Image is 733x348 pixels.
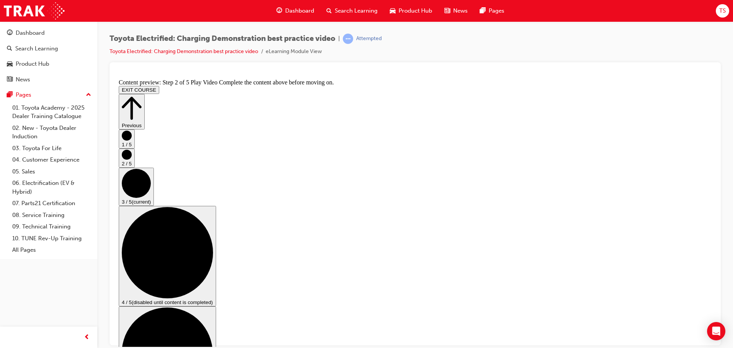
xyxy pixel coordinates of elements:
[489,6,504,15] span: Pages
[390,6,396,16] span: car-icon
[16,91,31,99] div: Pages
[338,34,340,43] span: |
[335,6,378,15] span: Search Learning
[9,221,94,233] a: 09. Technical Training
[285,6,314,15] span: Dashboard
[326,6,332,16] span: search-icon
[15,44,58,53] div: Search Learning
[16,60,49,68] div: Product Hub
[3,53,19,73] button: 1 / 5
[7,76,13,83] span: news-icon
[480,6,486,16] span: pages-icon
[16,75,30,84] div: News
[6,123,16,129] span: 3 / 5
[474,3,510,19] a: pages-iconPages
[9,244,94,256] a: All Pages
[453,6,468,15] span: News
[3,88,94,102] button: Pages
[266,47,322,56] li: eLearning Module View
[356,35,382,42] div: Attempted
[9,154,94,166] a: 04. Customer Experience
[3,24,94,88] button: DashboardSearch LearningProduct HubNews
[9,102,94,122] a: 01. Toyota Academy - 2025 Dealer Training Catalogue
[9,166,94,178] a: 05. Sales
[7,61,13,68] span: car-icon
[9,209,94,221] a: 08. Service Training
[716,4,729,18] button: TS
[110,48,258,55] a: Toyota Electrified: Charging Demonstration best practice video
[3,3,596,10] div: Content preview: Step 2 of 5 Play Video Complete the content above before moving on.
[343,34,353,44] span: learningRecordVerb_ATTEMPT-icon
[719,6,726,15] span: TS
[399,6,432,15] span: Product Hub
[384,3,438,19] a: car-iconProduct Hub
[84,333,90,342] span: prev-icon
[9,177,94,197] a: 06. Electrification (EV & Hybrid)
[444,6,450,16] span: news-icon
[6,47,26,52] span: Previous
[16,29,45,37] div: Dashboard
[3,42,94,56] a: Search Learning
[3,130,100,230] button: 4 / 5(disabled until content is completed)
[110,34,335,43] span: Toyota Electrified: Charging Demonstration best practice video
[707,322,725,340] div: Open Intercom Messenger
[86,90,91,100] span: up-icon
[3,10,44,18] button: EXIT COURSE
[3,73,19,92] button: 2 / 5
[3,57,94,71] a: Product Hub
[320,3,384,19] a: search-iconSearch Learning
[9,197,94,209] a: 07. Parts21 Certification
[9,233,94,244] a: 10. TUNE Rev-Up Training
[7,92,13,99] span: pages-icon
[276,6,282,16] span: guage-icon
[270,3,320,19] a: guage-iconDashboard
[6,66,16,71] span: 1 / 5
[438,3,474,19] a: news-iconNews
[6,223,16,229] span: 4 / 5
[3,18,29,53] button: Previous
[3,26,94,40] a: Dashboard
[3,73,94,87] a: News
[7,45,12,52] span: search-icon
[3,92,38,130] button: 3 / 5(current)
[4,2,65,19] img: Trak
[9,122,94,142] a: 02. New - Toyota Dealer Induction
[9,142,94,154] a: 03. Toyota For Life
[6,85,16,91] span: 2 / 5
[7,30,13,37] span: guage-icon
